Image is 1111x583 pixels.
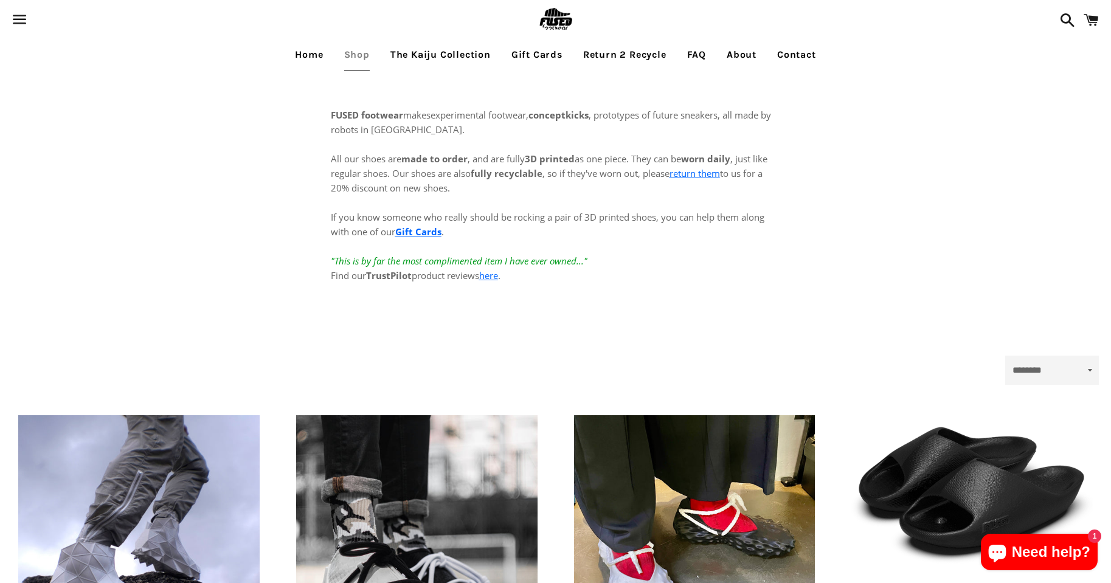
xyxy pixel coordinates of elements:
[574,40,676,70] a: Return 2 Recycle
[331,109,771,136] span: experimental footwear, , prototypes of future sneakers, all made by robots in [GEOGRAPHIC_DATA].
[366,269,412,281] strong: TrustPilot
[670,167,720,179] a: return them
[718,40,766,70] a: About
[525,153,575,165] strong: 3D printed
[678,40,715,70] a: FAQ
[502,40,572,70] a: Gift Cards
[331,109,431,121] span: makes
[381,40,500,70] a: The Kaiju Collection
[681,153,730,165] strong: worn daily
[286,40,332,70] a: Home
[528,109,589,121] strong: conceptkicks
[479,269,498,281] a: here
[401,153,468,165] strong: made to order
[977,534,1101,573] inbox-online-store-chat: Shopify online store chat
[331,255,587,267] em: "This is by far the most complimented item I have ever owned..."
[851,415,1093,568] a: Slate-Black
[768,40,825,70] a: Contact
[395,226,441,238] a: Gift Cards
[335,40,379,70] a: Shop
[331,109,403,121] strong: FUSED footwear
[331,137,781,283] p: All our shoes are , and are fully as one piece. They can be , just like regular shoes. Our shoes ...
[471,167,542,179] strong: fully recyclable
